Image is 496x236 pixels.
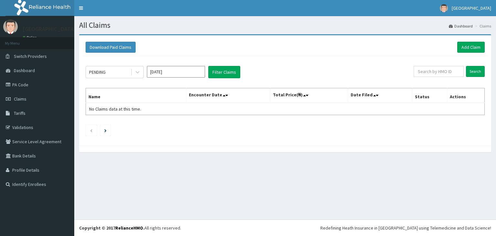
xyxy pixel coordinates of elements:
th: Actions [447,88,484,103]
button: Filter Claims [208,66,240,78]
img: User Image [440,4,448,12]
span: Switch Providers [14,53,47,59]
th: Date Filed [348,88,412,103]
a: Add Claim [457,42,485,53]
span: Dashboard [14,68,35,73]
footer: All rights reserved. [74,220,496,236]
span: Tariffs [14,110,26,116]
span: Claims [14,96,26,102]
a: Online [23,35,38,40]
a: Dashboard [449,23,473,29]
div: PENDING [89,69,106,75]
input: Select Month and Year [147,66,205,78]
span: No Claims data at this time. [89,106,141,112]
a: RelianceHMO [115,225,143,231]
li: Claims [473,23,491,29]
strong: Copyright © 2017 . [79,225,144,231]
a: Previous page [90,127,93,133]
p: [GEOGRAPHIC_DATA] [23,26,76,32]
th: Name [86,88,186,103]
th: Total Price(₦) [270,88,348,103]
th: Encounter Date [186,88,270,103]
th: Status [412,88,447,103]
button: Download Paid Claims [86,42,136,53]
input: Search [466,66,485,77]
input: Search by HMO ID [414,66,464,77]
h1: All Claims [79,21,491,29]
img: User Image [3,19,18,34]
span: [GEOGRAPHIC_DATA] [452,5,491,11]
div: Redefining Heath Insurance in [GEOGRAPHIC_DATA] using Telemedicine and Data Science! [320,225,491,231]
a: Next page [104,127,107,133]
